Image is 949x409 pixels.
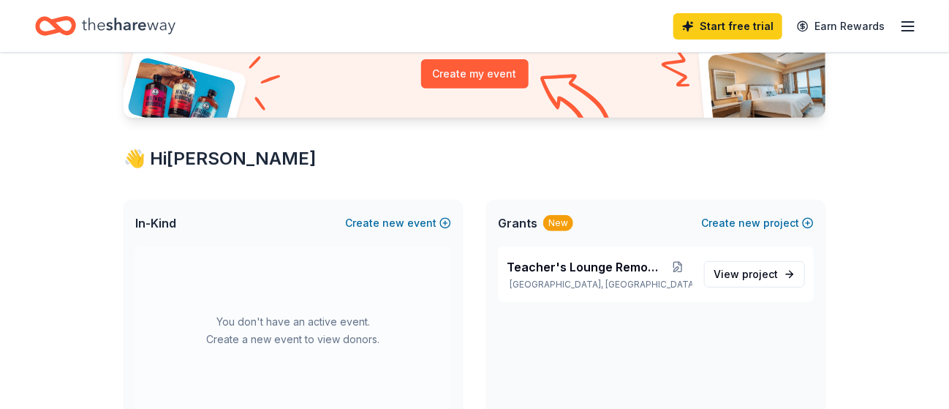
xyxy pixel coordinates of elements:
[382,214,404,232] span: new
[540,74,613,129] img: Curvy arrow
[738,214,760,232] span: new
[788,13,893,40] a: Earn Rewards
[742,268,778,280] span: project
[507,258,663,276] span: Teacher's Lounge Remodel
[543,215,573,231] div: New
[421,59,529,89] button: Create my event
[124,147,825,170] div: 👋 Hi [PERSON_NAME]
[35,9,175,43] a: Home
[701,214,814,232] button: Createnewproject
[498,214,537,232] span: Grants
[673,13,782,40] a: Start free trial
[135,214,176,232] span: In-Kind
[507,279,692,290] p: [GEOGRAPHIC_DATA], [GEOGRAPHIC_DATA]
[345,214,451,232] button: Createnewevent
[714,266,778,283] span: View
[704,261,805,288] a: View project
